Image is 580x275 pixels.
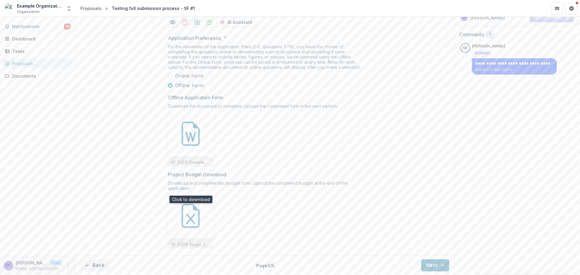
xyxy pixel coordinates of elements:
[168,193,213,248] div: SF 2026 Stage 2 Budget Form.xlsx
[168,44,361,72] div: For the remainder of the application (Parts 2-6, Questions 7-19), you have the choice of completi...
[78,4,197,13] nav: breadcrumb
[12,60,68,67] div: Proposals
[204,18,214,27] button: download-proposal
[17,9,40,14] span: Organization
[421,259,449,271] button: Next
[2,34,73,44] a: Dashboard
[171,160,211,165] span: SF 2026 Detailed Proposal Offline Form Questions 7-19.docx
[168,34,221,42] p: Application Preference
[168,171,226,178] p: Project Budget Download
[168,181,361,193] div: Download and complete this budget form. Upload the completed budget at the end of the application.
[472,43,505,49] p: [PERSON_NAME]
[530,13,574,22] button: Add Comment
[12,36,68,42] div: Dashboard
[463,46,468,50] div: Sascha Bendt
[80,5,101,11] div: Proposals
[16,260,47,266] p: [PERSON_NAME]
[65,2,73,14] button: Open entity switcher
[489,32,491,37] span: 1
[180,18,190,27] button: download-proposal
[168,104,361,111] div: Download the document to complete. Upload the completed form in the next section.
[475,68,553,72] p: [DATE] 9:27 AM • [DATE]
[168,94,223,101] p: Offline Application Form
[2,71,73,81] a: Documents
[459,32,484,37] h2: Comments
[2,59,73,69] a: Proposals
[175,82,204,89] span: Offline Form
[168,18,178,27] button: Preview 38fa9c08-6261-4dac-9731-a636e1dcbe22-4.pdf
[64,24,70,30] span: 18
[171,242,211,247] span: SF 2026 Stage 2 Budget Form.xlsx
[192,18,202,27] button: download-proposal
[80,259,109,271] button: Back
[12,48,68,54] div: Tasks
[168,111,213,166] div: SF 2026 Detailed Proposal Offline Form Questions 7-19.docx
[470,14,505,21] p: [PERSON_NAME]
[16,266,62,271] p: [EMAIL_ADDRESS][DOMAIN_NAME]
[2,22,73,31] button: Notifications18
[112,5,195,11] div: Testing full submission process - SF #1
[64,262,72,269] button: More
[475,51,489,55] span: Grantee
[50,260,62,266] p: User
[551,2,563,14] button: Partners
[6,264,11,267] div: Sascha Bendt
[17,3,62,9] div: Example Organization for Webinar
[175,72,203,79] span: Online Form
[12,24,64,29] span: Notifications
[2,46,73,56] a: Tasks
[256,262,274,269] p: Page 3 / 5
[12,73,68,79] div: Documents
[5,4,14,13] img: Example Organization for Webinar
[216,18,256,27] button: AI Assistant
[78,4,104,13] a: Proposals
[565,2,578,14] button: Get Help
[462,16,466,19] div: Sascha Bendt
